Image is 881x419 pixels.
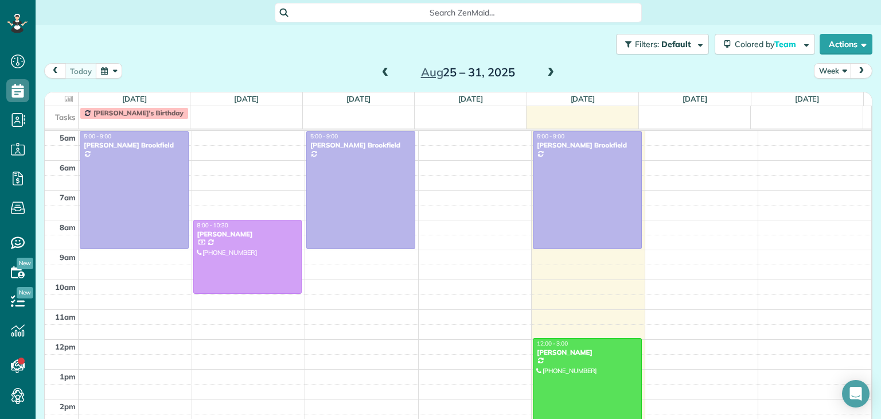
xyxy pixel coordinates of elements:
[571,94,595,103] a: [DATE]
[774,39,798,49] span: Team
[842,380,870,408] div: Open Intercom Messenger
[616,34,709,55] button: Filters: Default
[396,66,540,79] h2: 25 – 31, 2025
[635,39,659,49] span: Filters:
[17,287,33,298] span: New
[536,348,638,356] div: [PERSON_NAME]
[93,108,184,117] span: [PERSON_NAME]'s Birthday
[310,141,412,149] div: [PERSON_NAME] Brookfield
[661,39,692,49] span: Default
[60,372,76,381] span: 1pm
[421,65,443,79] span: Aug
[795,94,820,103] a: [DATE]
[346,94,371,103] a: [DATE]
[83,141,185,149] div: [PERSON_NAME] Brookfield
[60,253,76,262] span: 9am
[55,312,76,321] span: 11am
[197,222,228,229] span: 8:00 - 10:30
[65,63,97,79] button: today
[60,402,76,411] span: 2pm
[820,34,872,55] button: Actions
[60,163,76,172] span: 6am
[310,133,338,140] span: 5:00 - 9:00
[55,342,76,351] span: 12pm
[60,193,76,202] span: 7am
[122,94,147,103] a: [DATE]
[60,223,76,232] span: 8am
[536,141,638,149] div: [PERSON_NAME] Brookfield
[735,39,800,49] span: Colored by
[458,94,483,103] a: [DATE]
[537,133,564,140] span: 5:00 - 9:00
[851,63,872,79] button: next
[234,94,259,103] a: [DATE]
[84,133,111,140] span: 5:00 - 9:00
[44,63,66,79] button: prev
[55,282,76,292] span: 10am
[610,34,709,55] a: Filters: Default
[197,230,299,238] div: [PERSON_NAME]
[60,133,76,142] span: 5am
[537,340,568,347] span: 12:00 - 3:00
[683,94,707,103] a: [DATE]
[715,34,815,55] button: Colored byTeam
[17,258,33,269] span: New
[814,63,852,79] button: Week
